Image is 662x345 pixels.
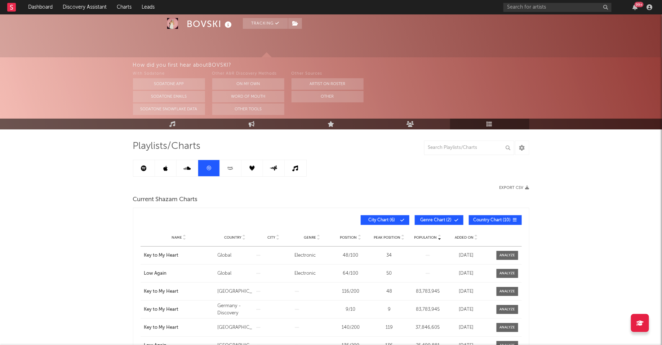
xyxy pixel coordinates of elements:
[295,270,330,277] div: Electronic
[133,78,205,90] button: Sodatone App
[449,324,484,331] div: [DATE]
[333,324,368,331] div: 140 / 200
[410,288,445,295] div: 83,783,945
[333,288,368,295] div: 116 / 200
[292,70,364,78] div: Other Sources
[133,91,205,102] button: Sodatone Emails
[295,252,330,259] div: Electronic
[632,4,637,10] button: 99+
[172,235,182,240] span: Name
[144,324,214,331] a: Key to My Heart
[340,235,357,240] span: Position
[372,324,407,331] div: 119
[372,270,407,277] div: 50
[474,218,511,222] span: Country Chart ( 10 )
[372,252,407,259] div: 34
[365,218,399,222] span: City Chart ( 6 )
[499,186,529,190] button: Export CSV
[218,302,253,317] div: Germany - Discovery
[133,70,205,78] div: With Sodatone
[267,235,275,240] span: City
[212,103,284,115] button: Other Tools
[449,288,484,295] div: [DATE]
[187,18,234,30] div: BOVSKI
[133,103,205,115] button: Sodatone Snowflake Data
[218,288,253,295] div: [GEOGRAPHIC_DATA]
[212,91,284,102] button: Word Of Mouth
[415,215,463,225] button: Genre Chart(2)
[469,215,522,225] button: Country Chart(10)
[333,306,368,313] div: 9 / 10
[133,142,201,151] span: Playlists/Charts
[449,252,484,259] div: [DATE]
[243,18,288,29] button: Tracking
[292,91,364,102] button: Other
[635,2,644,7] div: 99 +
[449,270,484,277] div: [DATE]
[212,70,284,78] div: Other A&R Discovery Methods
[455,235,474,240] span: Added On
[333,252,368,259] div: 48 / 100
[292,78,364,90] button: Artist on Roster
[218,324,253,331] div: [GEOGRAPHIC_DATA]
[333,270,368,277] div: 64 / 100
[144,306,214,313] a: Key to My Heart
[503,3,612,12] input: Search for artists
[361,215,409,225] button: City Chart(6)
[372,288,407,295] div: 48
[304,235,316,240] span: Genre
[144,288,214,295] a: Key to My Heart
[144,252,214,259] a: Key to My Heart
[419,218,453,222] span: Genre Chart ( 2 )
[410,306,445,313] div: 83,783,945
[224,235,241,240] span: Country
[218,252,253,259] div: Global
[374,235,400,240] span: Peak Position
[372,306,407,313] div: 9
[410,324,445,331] div: 37,846,605
[212,78,284,90] button: On My Own
[424,141,514,155] input: Search Playlists/Charts
[414,235,437,240] span: Population
[144,270,214,277] a: Low Again
[133,195,198,204] span: Current Shazam Charts
[449,306,484,313] div: [DATE]
[218,270,253,277] div: Global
